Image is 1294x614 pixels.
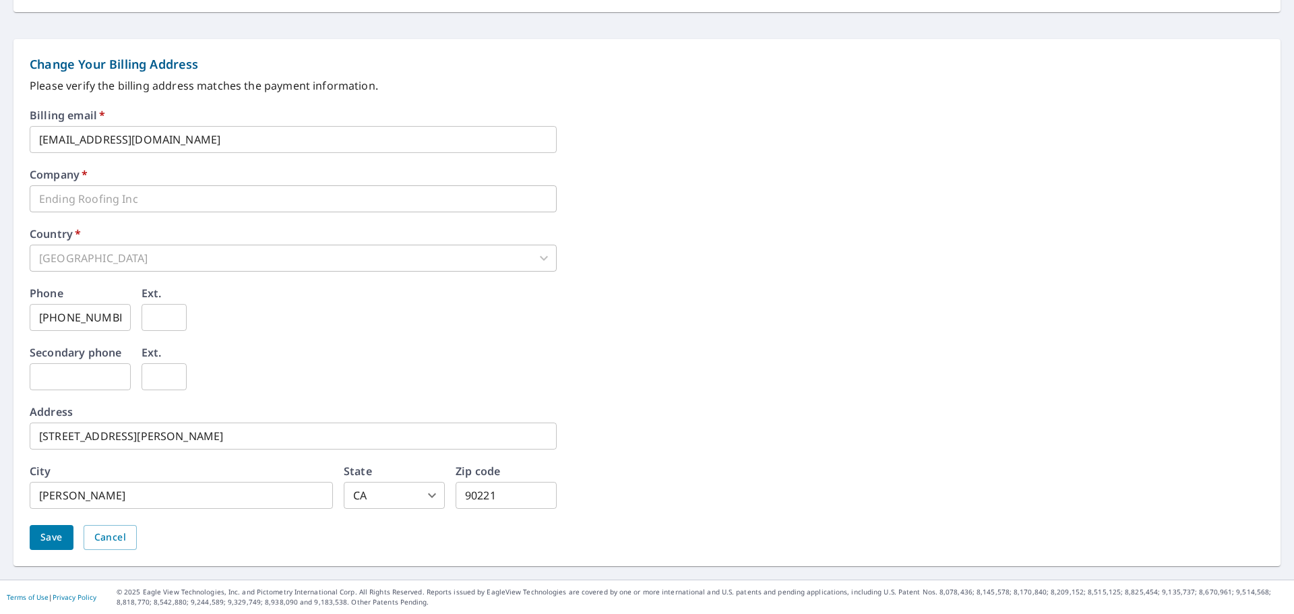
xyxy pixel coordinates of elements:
[30,110,105,121] label: Billing email
[30,525,73,550] button: Save
[142,347,162,358] label: Ext.
[30,169,88,180] label: Company
[142,288,162,299] label: Ext.
[30,347,121,358] label: Secondary phone
[30,406,73,417] label: Address
[30,288,63,299] label: Phone
[30,228,81,239] label: Country
[7,592,49,602] a: Terms of Use
[30,55,1264,73] p: Change Your Billing Address
[30,78,1264,94] p: Please verify the billing address matches the payment information.
[53,592,96,602] a: Privacy Policy
[84,525,137,550] button: Cancel
[30,245,557,272] div: [GEOGRAPHIC_DATA]
[40,529,63,546] span: Save
[94,529,126,546] span: Cancel
[117,587,1287,607] p: © 2025 Eagle View Technologies, Inc. and Pictometry International Corp. All Rights Reserved. Repo...
[456,466,500,477] label: Zip code
[344,466,372,477] label: State
[30,466,51,477] label: City
[7,593,96,601] p: |
[344,482,445,509] div: CA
